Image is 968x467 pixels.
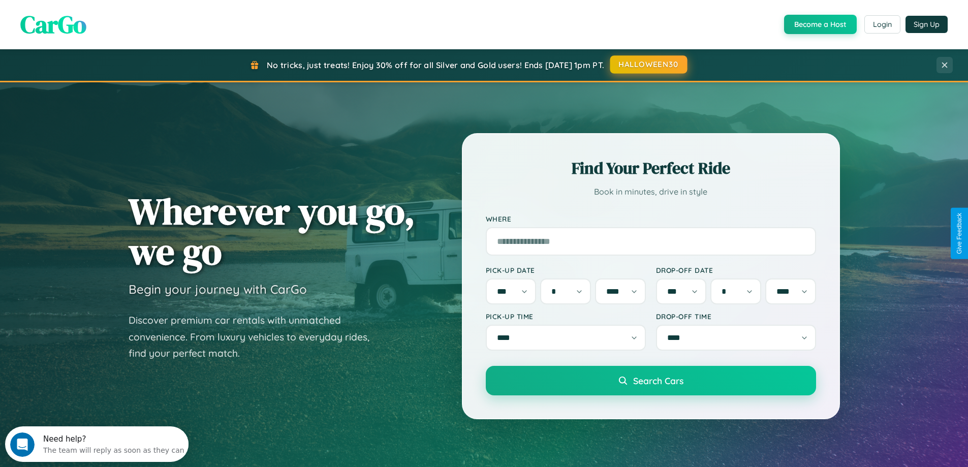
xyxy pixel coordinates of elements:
[129,191,415,271] h1: Wherever you go, we go
[486,366,816,395] button: Search Cars
[864,15,900,34] button: Login
[486,157,816,179] h2: Find Your Perfect Ride
[20,8,86,41] span: CarGo
[784,15,857,34] button: Become a Host
[633,375,683,386] span: Search Cars
[956,213,963,254] div: Give Feedback
[656,266,816,274] label: Drop-off Date
[656,312,816,321] label: Drop-off Time
[486,214,816,223] label: Where
[38,9,179,17] div: Need help?
[5,426,189,462] iframe: Intercom live chat discovery launcher
[10,432,35,457] iframe: Intercom live chat
[610,55,688,74] button: HALLOWEEN30
[486,184,816,199] p: Book in minutes, drive in style
[129,282,307,297] h3: Begin your journey with CarGo
[38,17,179,27] div: The team will reply as soon as they can
[4,4,189,32] div: Open Intercom Messenger
[129,312,383,362] p: Discover premium car rentals with unmatched convenience. From luxury vehicles to everyday rides, ...
[486,312,646,321] label: Pick-up Time
[486,266,646,274] label: Pick-up Date
[267,60,604,70] span: No tricks, just treats! Enjoy 30% off for all Silver and Gold users! Ends [DATE] 1pm PT.
[905,16,948,33] button: Sign Up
